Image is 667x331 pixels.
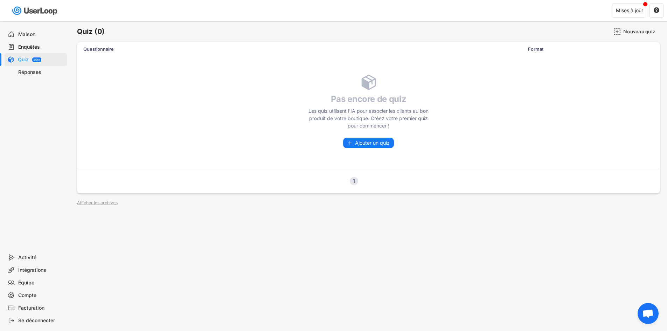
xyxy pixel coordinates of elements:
div: Ouvrir le chat [638,303,659,324]
font: Ajouter un quiz [355,140,390,146]
font: Afficher les archives [77,200,118,205]
font: Quiz (0) [77,27,105,36]
button: Ajouter un quiz [343,138,394,148]
img: AddMajor.svg [613,28,621,35]
font: Les quiz utilisent l'IA pour associer les clients au bon produit de votre boutique. Créez votre p... [308,108,430,129]
font: BÊTA [34,58,40,61]
img: userloop-logo-01.svg [11,4,60,18]
font: Pas encore de quiz [331,94,407,104]
font: Compte [18,292,36,298]
font: Maison [18,31,35,37]
font: Enquêtes [18,44,40,50]
text:  [654,7,659,13]
font: Intégrations [18,267,46,273]
font: Quiz [18,56,29,62]
font: 1 [353,178,355,184]
font: Facturation [18,305,44,311]
font: Activité [18,254,36,260]
font: Équipe [18,280,34,285]
font: Format [528,46,543,52]
font: Questionnaire [83,46,114,52]
font: Nouveau quiz [623,29,655,34]
font: Réponses [18,69,41,75]
font: Mises à jour [616,7,643,13]
font: Se déconnecter [18,317,55,323]
button:  [653,7,660,14]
